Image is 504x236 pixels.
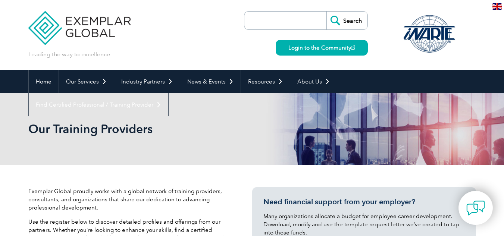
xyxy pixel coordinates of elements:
a: Our Services [59,70,114,93]
a: Login to the Community [276,40,368,56]
a: Industry Partners [114,70,180,93]
a: Find Certified Professional / Training Provider [29,93,168,116]
a: News & Events [180,70,241,93]
input: Search [326,12,367,29]
img: en [492,3,502,10]
h3: Need financial support from your employer? [263,197,465,207]
img: open_square.png [351,45,355,50]
p: Leading the way to excellence [28,50,110,59]
a: Resources [241,70,290,93]
a: About Us [290,70,337,93]
a: Home [29,70,59,93]
h2: Our Training Providers [28,123,342,135]
p: Exemplar Global proudly works with a global network of training providers, consultants, and organ... [28,187,230,212]
img: contact-chat.png [466,199,485,217]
